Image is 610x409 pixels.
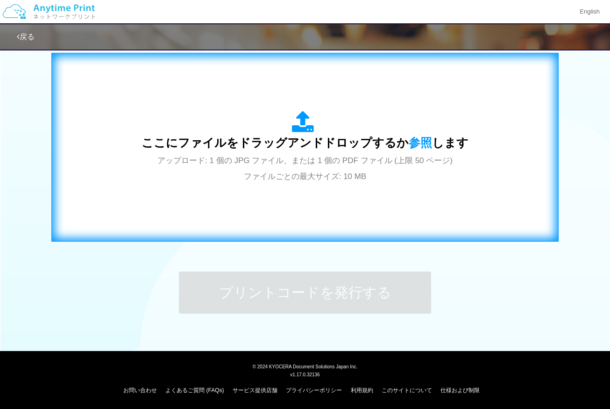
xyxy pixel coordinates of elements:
[382,387,432,394] a: このサイトについて
[409,136,432,149] span: 参照
[179,272,431,314] button: プリントコードを発行する
[286,387,342,394] a: プライバシーポリシー
[233,387,277,394] a: サービス提供店舗
[440,387,480,394] a: 仕様および制限
[157,156,453,181] span: アップロード: 1 個の JPG ファイル、または 1 個の PDF ファイル (上限 50 ページ) ファイルごとの最大サイズ: 10 MB
[17,33,35,41] a: 戻る
[165,387,224,394] a: よくあるご質問 (FAQs)
[253,363,358,369] span: © 2024 KYOCERA Document Solutions Japan Inc.
[142,136,468,149] span: ここにファイルをドラッグアンドドロップするか します
[290,372,319,377] span: v1.17.0.32136
[351,387,373,394] a: 利用規約
[123,387,157,394] a: お問い合わせ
